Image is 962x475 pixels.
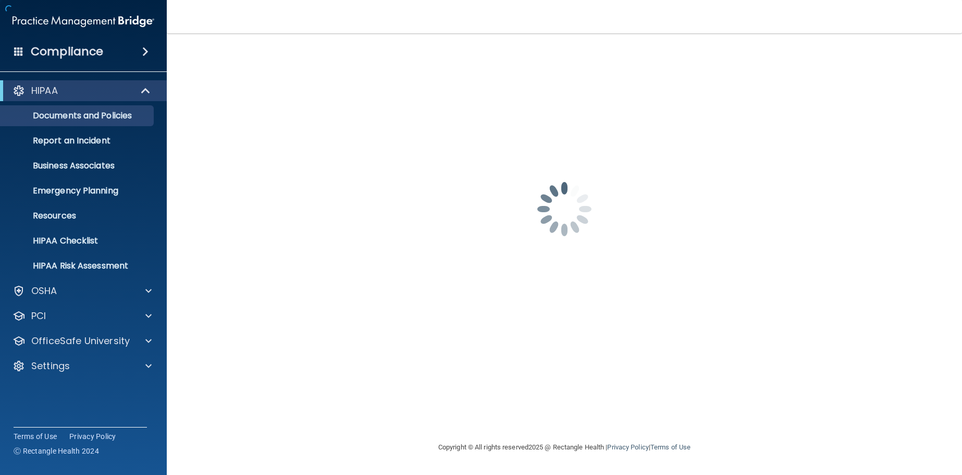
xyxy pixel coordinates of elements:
[31,44,103,59] h4: Compliance
[607,443,648,451] a: Privacy Policy
[69,431,116,442] a: Privacy Policy
[14,431,57,442] a: Terms of Use
[31,310,46,322] p: PCI
[512,157,616,261] img: spinner.e123f6fc.gif
[31,360,70,372] p: Settings
[13,360,152,372] a: Settings
[7,111,149,121] p: Documents and Policies
[31,285,57,297] p: OSHA
[374,431,755,464] div: Copyright © All rights reserved 2025 @ Rectangle Health | |
[13,84,151,97] a: HIPAA
[31,335,130,347] p: OfficeSafe University
[7,261,149,271] p: HIPAA Risk Assessment
[650,443,690,451] a: Terms of Use
[7,136,149,146] p: Report an Incident
[7,161,149,171] p: Business Associates
[13,335,152,347] a: OfficeSafe University
[7,186,149,196] p: Emergency Planning
[13,285,152,297] a: OSHA
[14,446,99,456] span: Ⓒ Rectangle Health 2024
[13,310,152,322] a: PCI
[7,211,149,221] p: Resources
[31,84,58,97] p: HIPAA
[7,236,149,246] p: HIPAA Checklist
[13,11,154,32] img: PMB logo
